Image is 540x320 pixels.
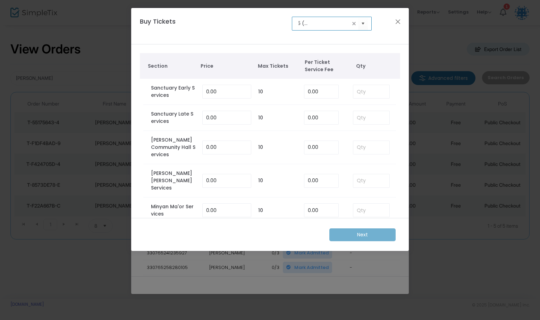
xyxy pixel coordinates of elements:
[258,88,263,95] label: 10
[148,62,194,70] span: Section
[353,174,389,187] input: Qty
[353,204,389,217] input: Qty
[258,207,263,214] label: 10
[394,17,403,26] button: Close
[304,111,338,124] input: Enter Service Fee
[258,177,263,184] label: 10
[304,174,338,187] input: Enter Service Fee
[350,19,358,28] span: clear
[304,204,338,217] input: Enter Service Fee
[151,84,196,99] label: Sanctuary Early Services
[258,62,298,70] span: Max Tickets
[356,62,397,70] span: Qty
[353,141,389,154] input: Qty
[201,62,251,70] span: Price
[151,170,196,192] label: [PERSON_NAME] [PERSON_NAME] Services
[358,16,368,31] button: Select
[258,144,263,151] label: 10
[304,85,338,98] input: Enter Service Fee
[298,20,350,27] input: Select an event
[151,203,196,218] label: Minyan Ma'or Services
[258,114,263,121] label: 10
[353,111,389,124] input: Qty
[305,59,345,73] span: Per Ticket Service Fee
[304,141,338,154] input: Enter Service Fee
[151,110,196,125] label: Sanctuary Late Services
[151,136,196,158] label: [PERSON_NAME] Community Hall Services
[353,85,389,98] input: Qty
[136,17,202,36] h4: Buy Tickets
